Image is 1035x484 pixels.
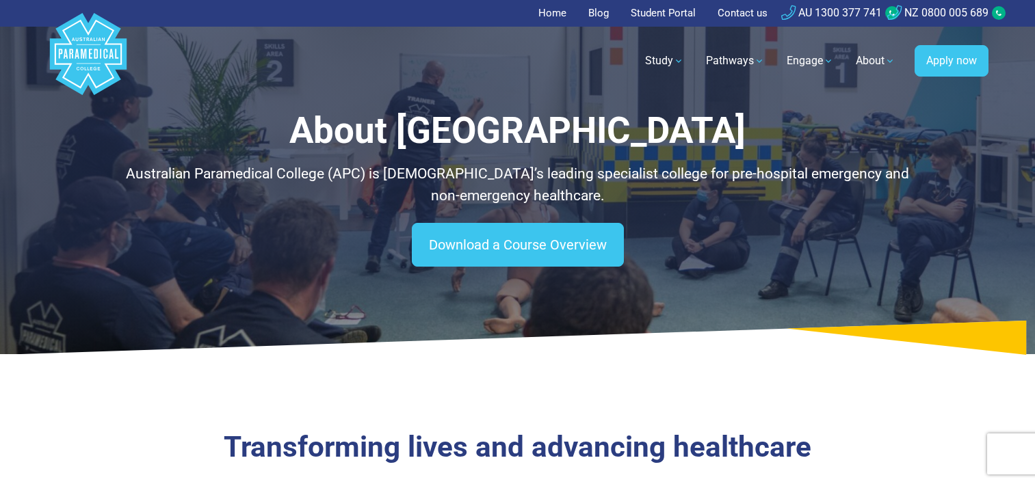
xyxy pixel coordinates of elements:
[412,223,624,267] a: Download a Course Overview
[47,27,129,96] a: Australian Paramedical College
[778,42,842,80] a: Engage
[637,42,692,80] a: Study
[118,430,918,465] h3: Transforming lives and advancing healthcare
[118,109,918,152] h1: About [GEOGRAPHIC_DATA]
[848,42,904,80] a: About
[698,42,773,80] a: Pathways
[118,163,918,206] p: Australian Paramedical College (APC) is [DEMOGRAPHIC_DATA]’s leading specialist college for pre-h...
[915,45,988,77] a: Apply now
[887,6,988,19] a: NZ 0800 005 689
[781,6,882,19] a: AU 1300 377 741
